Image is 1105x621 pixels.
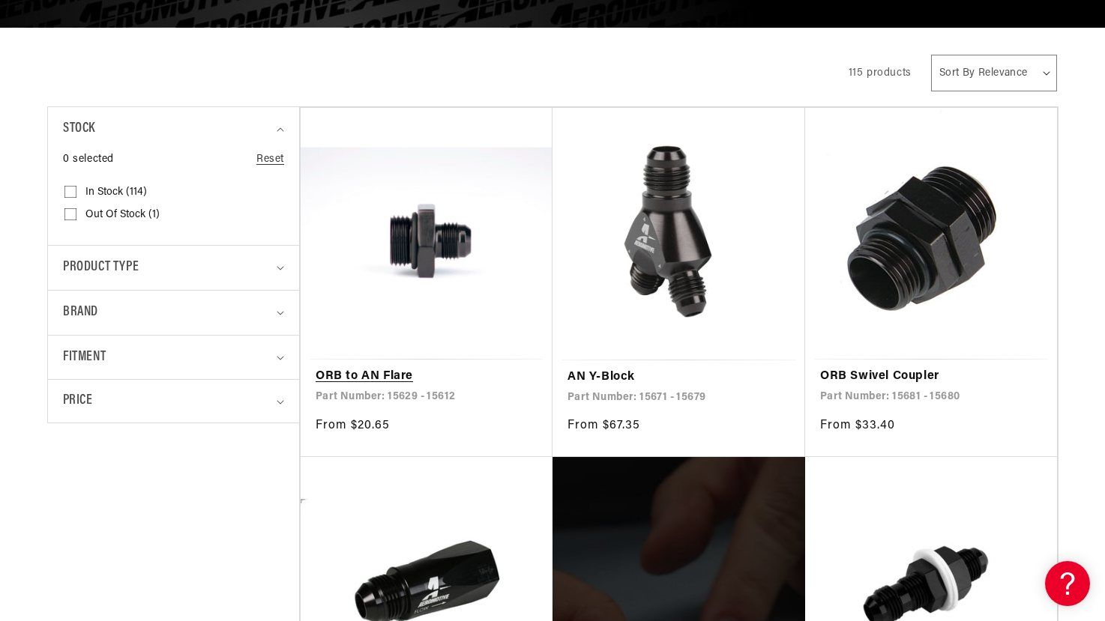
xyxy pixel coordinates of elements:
[85,186,147,199] span: In stock (114)
[63,118,95,140] span: Stock
[63,391,92,411] span: Price
[63,302,98,324] span: Brand
[85,208,160,222] span: Out of stock (1)
[63,257,139,279] span: Product type
[567,368,790,387] a: AN Y-Block
[820,367,1042,387] a: ORB Swivel Coupler
[63,151,114,168] span: 0 selected
[63,291,284,335] summary: Brand (0 selected)
[316,367,538,387] a: ORB to AN Flare
[63,246,284,290] summary: Product type (0 selected)
[256,151,284,168] a: Reset
[63,347,106,369] span: Fitment
[63,380,284,422] summary: Price
[63,336,284,380] summary: Fitment (0 selected)
[849,67,912,79] span: 115 products
[63,107,284,151] summary: Stock (0 selected)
